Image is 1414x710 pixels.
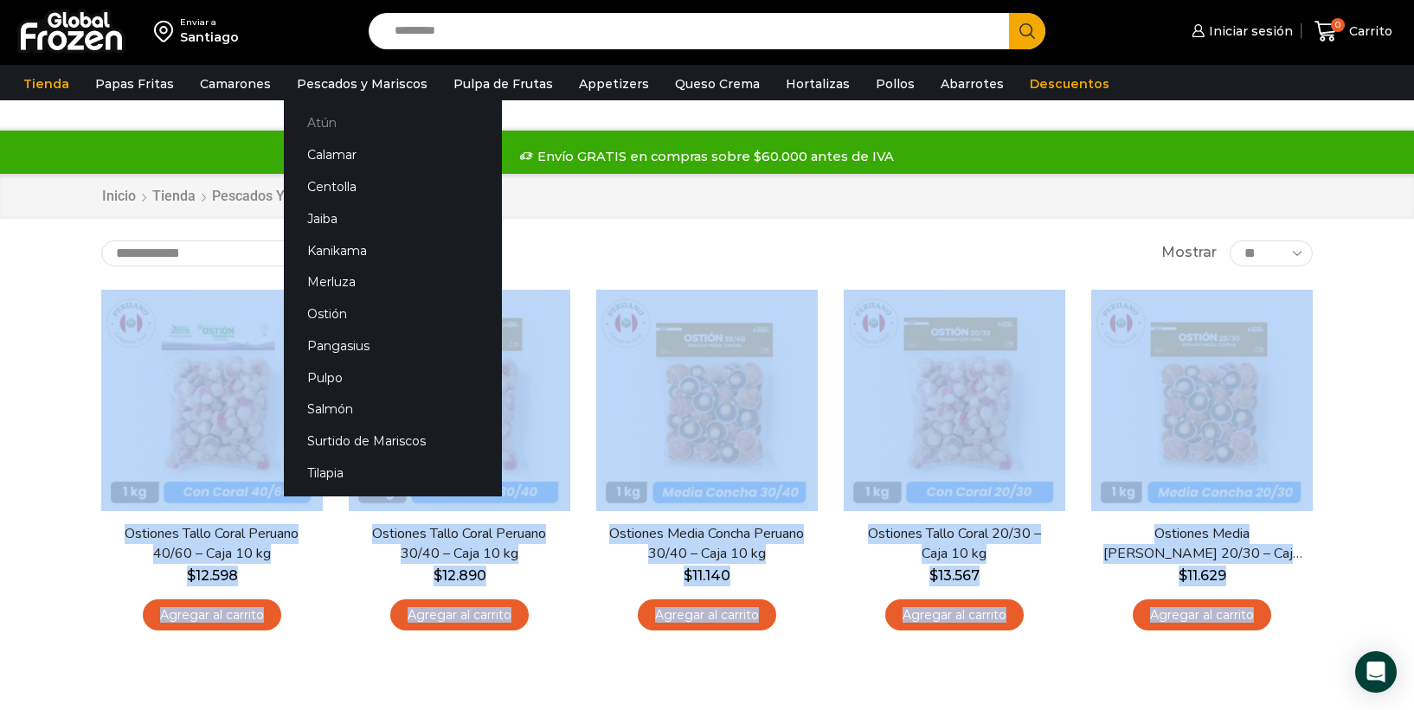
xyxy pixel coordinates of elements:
[284,171,502,203] a: Centolla
[284,298,502,330] a: Ostión
[684,567,692,584] span: $
[101,187,401,207] nav: Breadcrumb
[1179,567,1226,584] bdi: 11.629
[180,29,239,46] div: Santiago
[101,187,137,207] a: Inicio
[154,16,180,46] img: address-field-icon.svg
[1009,13,1045,49] button: Search button
[607,524,807,564] a: Ostiones Media Concha Peruano 30/40 – Caja 10 kg
[288,67,436,100] a: Pescados y Mariscos
[143,599,281,631] a: Agregar al carrito: “Ostiones Tallo Coral Peruano 40/60 - Caja 10 kg”
[187,567,238,584] bdi: 12.598
[929,567,938,584] span: $
[211,187,346,207] a: Pescados y Mariscos
[284,107,502,139] a: Atún
[1331,18,1345,32] span: 0
[284,266,502,298] a: Merluza
[1310,11,1397,52] a: 0 Carrito
[638,599,776,631] a: Agregar al carrito: “Ostiones Media Concha Peruano 30/40 - Caja 10 kg”
[15,67,78,100] a: Tienda
[932,67,1012,100] a: Abarrotes
[180,16,239,29] div: Enviar a
[284,361,502,393] a: Pulpo
[445,67,562,100] a: Pulpa de Frutas
[1187,14,1293,48] a: Iniciar sesión
[1179,567,1187,584] span: $
[284,329,502,361] a: Pangasius
[390,599,529,631] a: Agregar al carrito: “Ostiones Tallo Coral Peruano 30/40 - Caja 10 kg”
[1021,67,1118,100] a: Descuentos
[191,67,280,100] a: Camarones
[684,567,730,584] bdi: 11.140
[284,425,502,457] a: Surtido de Mariscos
[87,67,183,100] a: Papas Fritas
[666,67,768,100] a: Queso Crema
[101,240,322,266] select: Pedido de la tienda
[434,567,486,584] bdi: 12.890
[1345,22,1392,40] span: Carrito
[867,67,923,100] a: Pollos
[929,567,980,584] bdi: 13.567
[1161,243,1217,263] span: Mostrar
[284,139,502,171] a: Calamar
[284,393,502,425] a: Salmón
[855,524,1054,564] a: Ostiones Tallo Coral 20/30 – Caja 10 kg
[284,457,502,489] a: Tilapia
[885,599,1024,631] a: Agregar al carrito: “Ostiones Tallo Coral 20/30 - Caja 10 kg”
[1133,599,1271,631] a: Agregar al carrito: “Ostiones Media Concha Peruano 20/30 - Caja 10 kg”
[777,67,858,100] a: Hortalizas
[1205,22,1293,40] span: Iniciar sesión
[570,67,658,100] a: Appetizers
[112,524,312,564] a: Ostiones Tallo Coral Peruano 40/60 – Caja 10 kg
[187,567,196,584] span: $
[1102,524,1302,564] a: Ostiones Media [PERSON_NAME] 20/30 – Caja 10 kg
[284,202,502,234] a: Jaiba
[434,567,442,584] span: $
[360,524,559,564] a: Ostiones Tallo Coral Peruano 30/40 – Caja 10 kg
[284,234,502,266] a: Kanikama
[151,187,196,207] a: Tienda
[1355,651,1397,693] div: Open Intercom Messenger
